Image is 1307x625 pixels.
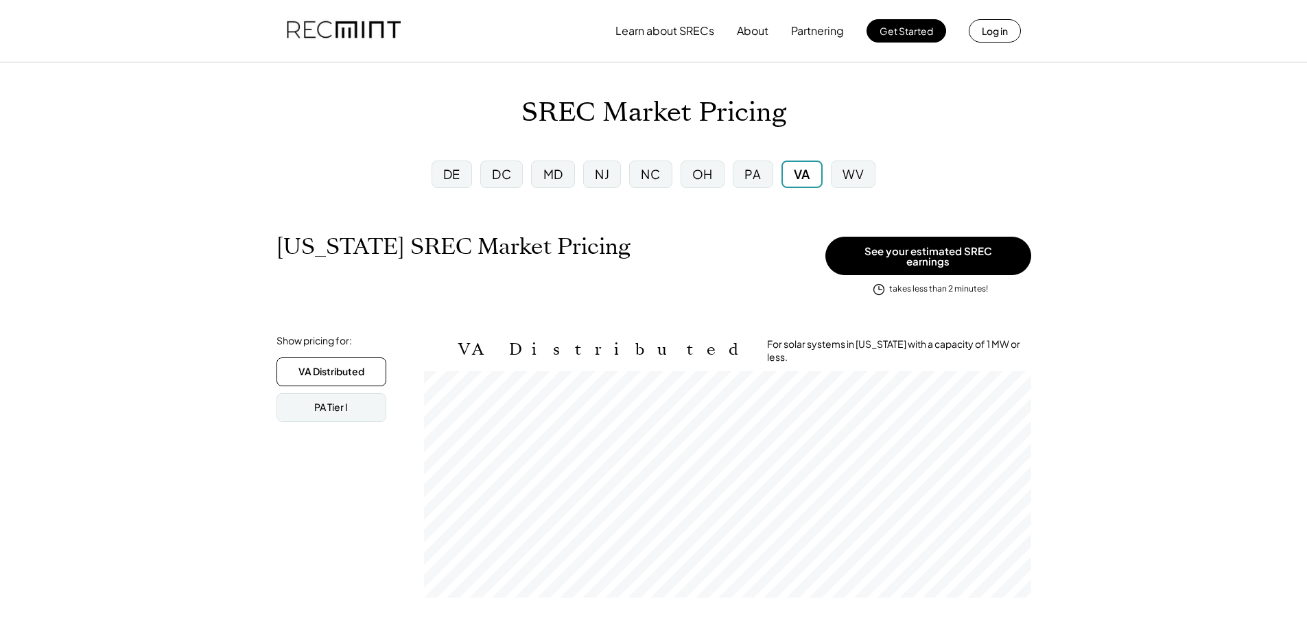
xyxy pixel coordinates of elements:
h1: SREC Market Pricing [521,97,786,129]
div: PA [744,165,761,182]
button: Get Started [867,19,946,43]
div: DC [492,165,511,182]
div: PA Tier I [314,401,348,414]
div: NC [641,165,660,182]
h1: [US_STATE] SREC Market Pricing [276,233,631,260]
div: MD [543,165,563,182]
div: For solar systems in [US_STATE] with a capacity of 1 MW or less. [767,338,1031,364]
button: Log in [969,19,1021,43]
div: Show pricing for: [276,334,352,348]
button: See your estimated SREC earnings [825,237,1031,275]
div: takes less than 2 minutes! [889,283,988,295]
div: OH [692,165,713,182]
button: Partnering [791,17,844,45]
button: About [737,17,768,45]
div: WV [843,165,864,182]
div: VA Distributed [298,365,364,379]
img: recmint-logotype%403x.png [287,8,401,54]
button: Learn about SRECs [615,17,714,45]
div: VA [794,165,810,182]
div: DE [443,165,460,182]
h2: VA Distributed [458,340,746,359]
div: NJ [595,165,609,182]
